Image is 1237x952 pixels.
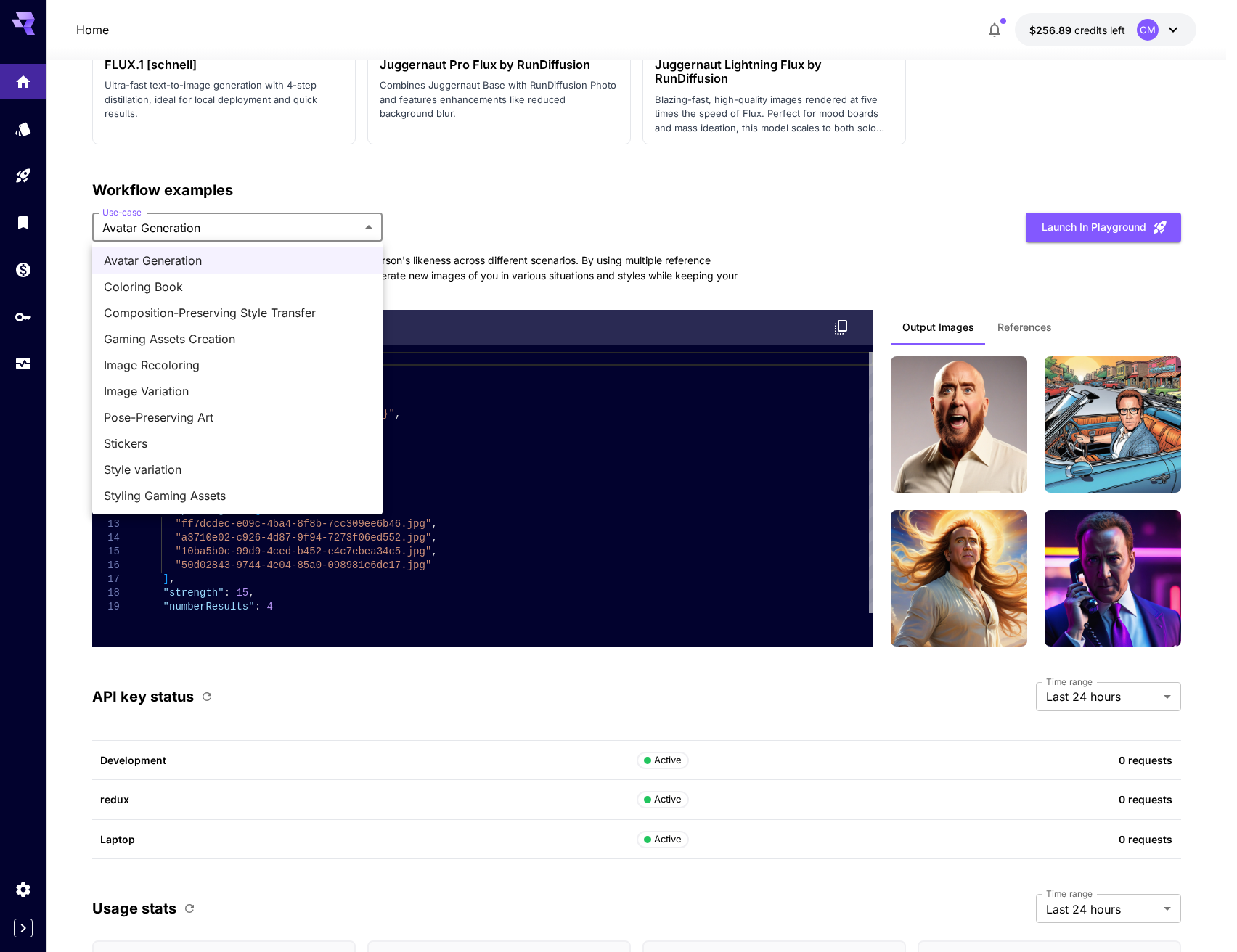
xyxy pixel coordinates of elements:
[104,382,371,400] span: Image Variation
[104,278,371,295] span: Coloring Book
[104,330,371,348] span: Gaming Assets Creation
[104,435,371,452] span: Stickers
[104,252,371,269] span: Avatar Generation
[104,461,371,478] span: Style variation
[104,487,371,504] span: Styling Gaming Assets
[104,304,371,321] span: Composition-Preserving Style Transfer
[104,409,371,426] span: Pose-Preserving Art
[104,356,371,374] span: Image Recoloring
